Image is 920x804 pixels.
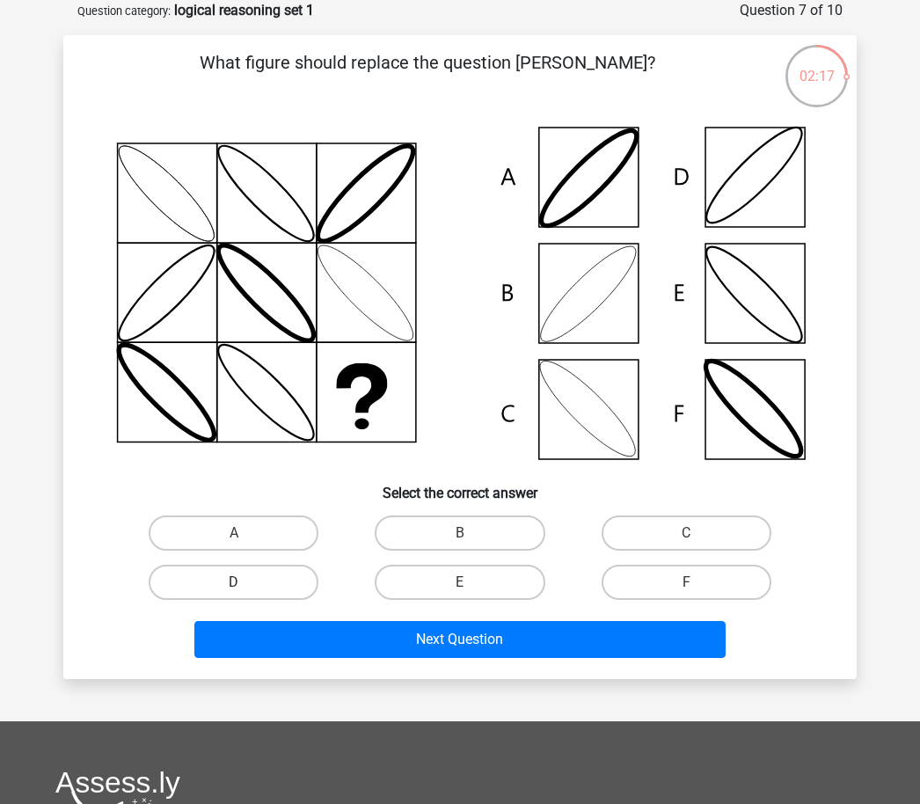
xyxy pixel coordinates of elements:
[602,565,771,600] label: F
[784,43,850,87] div: 02:17
[174,2,314,18] strong: logical reasoning set 1
[149,515,318,551] label: A
[194,621,727,658] button: Next Question
[91,49,763,102] p: What figure should replace the question [PERSON_NAME]?
[77,4,171,18] small: Question category:
[149,565,318,600] label: D
[375,565,544,600] label: E
[91,471,829,501] h6: Select the correct answer
[602,515,771,551] label: C
[375,515,544,551] label: B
